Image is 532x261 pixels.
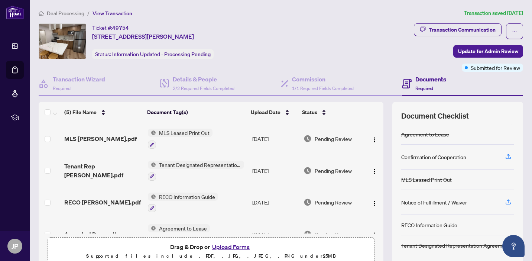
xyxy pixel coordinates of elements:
span: Upload Date [251,108,280,116]
button: Transaction Communication [414,23,502,36]
img: Status Icon [148,161,156,169]
img: Logo [372,137,377,143]
span: Drag & Drop or [170,242,252,252]
span: JP [12,241,18,251]
h4: Commission [292,75,354,84]
button: Update for Admin Review [453,45,523,58]
div: Agreement to Lease [401,130,449,138]
img: Status Icon [148,129,156,137]
span: MLS [PERSON_NAME].pdf [64,134,137,143]
button: Logo [369,228,380,240]
span: Submitted for Review [471,64,520,72]
td: [DATE] [249,218,301,250]
div: Transaction Communication [429,24,496,36]
button: Status IconTenant Designated Representation Agreement [148,161,244,181]
div: Notice of Fulfillment / Waiver [401,198,467,206]
h4: Details & People [173,75,234,84]
span: Pending Review [315,167,352,175]
span: View Transaction [93,10,132,17]
td: [DATE] [249,155,301,187]
img: Logo [372,200,377,206]
td: [DATE] [249,123,301,155]
img: Logo [372,168,377,174]
span: 49754 [112,25,129,31]
h4: Transaction Wizard [53,75,105,84]
img: Document Status [304,135,312,143]
span: RECO [PERSON_NAME].pdf [64,198,141,207]
th: (5) File Name [61,102,144,123]
span: 1/1 Required Fields Completed [292,86,354,91]
div: MLS Leased Print Out [401,175,452,184]
img: Document Status [304,230,312,238]
span: ellipsis [512,29,517,34]
img: logo [6,6,24,19]
article: Transaction saved [DATE] [464,9,523,17]
span: Pending Review [315,135,352,143]
img: Document Status [304,198,312,206]
button: Upload Forms [210,242,252,252]
div: RECO Information Guide [401,221,457,229]
span: Status [302,108,317,116]
div: Status: [92,49,214,59]
span: Accepted Docs.pdf [64,230,116,239]
div: Ticket #: [92,23,129,32]
button: Logo [369,165,380,177]
button: Open asap [502,235,525,257]
h4: Documents [415,75,446,84]
th: Upload Date [248,102,299,123]
span: home [39,11,44,16]
li: / [87,9,90,17]
span: Tenant Designated Representation Agreement [156,161,244,169]
img: Document Status [304,167,312,175]
span: Deal Processing [47,10,84,17]
th: Status [299,102,363,123]
span: RECO Information Guide [156,193,218,201]
img: Status Icon [148,224,156,232]
span: Document Checklist [401,111,469,121]
span: Required [415,86,433,91]
span: Agreement to Lease [156,224,210,232]
span: Tenant Rep [PERSON_NAME].pdf [64,162,142,180]
img: IMG-W12296588_1.jpg [39,24,86,59]
button: Status IconRECO Information Guide [148,193,218,213]
td: [DATE] [249,187,301,219]
button: Logo [369,196,380,208]
img: Status Icon [148,193,156,201]
button: Logo [369,133,380,145]
span: Information Updated - Processing Pending [112,51,211,58]
button: Status IconMLS Leased Print Out [148,129,213,149]
span: 2/2 Required Fields Completed [173,86,234,91]
div: Tenant Designated Representation Agreement [401,241,510,249]
span: Update for Admin Review [458,45,518,57]
span: Pending Review [315,230,352,238]
span: [STREET_ADDRESS][PERSON_NAME] [92,32,194,41]
div: Confirmation of Cooperation [401,153,466,161]
img: Logo [372,232,377,238]
button: Status IconAgreement to Lease [148,224,210,244]
span: MLS Leased Print Out [156,129,213,137]
th: Document Tag(s) [144,102,248,123]
p: Supported files include .PDF, .JPG, .JPEG, .PNG under 25 MB [52,252,370,261]
span: (5) File Name [64,108,97,116]
span: Pending Review [315,198,352,206]
span: Required [53,86,71,91]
